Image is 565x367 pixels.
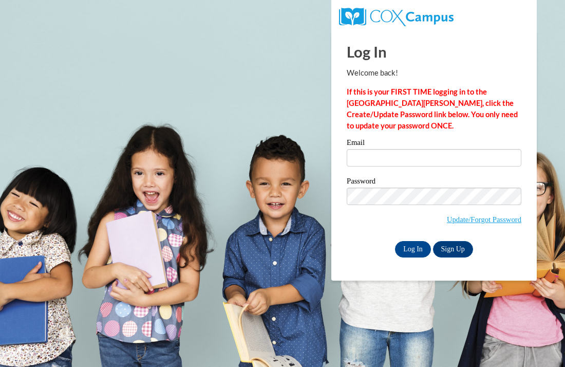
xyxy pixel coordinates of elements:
[347,139,521,149] label: Email
[447,215,521,224] a: Update/Forgot Password
[347,67,521,79] p: Welcome back!
[433,241,473,258] a: Sign Up
[347,87,518,130] strong: If this is your FIRST TIME logging in to the [GEOGRAPHIC_DATA][PERSON_NAME], click the Create/Upd...
[339,8,454,26] img: COX Campus
[347,177,521,188] label: Password
[395,241,431,258] input: Log In
[347,41,521,62] h1: Log In
[339,12,454,21] a: COX Campus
